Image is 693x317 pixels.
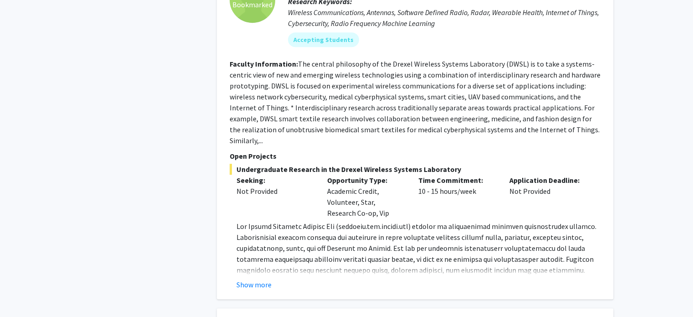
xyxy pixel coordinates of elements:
[236,279,272,290] button: Show more
[418,175,496,186] p: Time Commitment:
[230,59,298,68] b: Faculty Information:
[320,175,411,218] div: Academic Credit, Volunteer, Star, Research Co-op, Vip
[288,7,601,29] div: Wireless Communications, Antennas, Software Defined Radio, Radar, Wearable Health, Internet of Th...
[288,32,359,47] mat-chip: Accepting Students
[236,175,314,186] p: Seeking:
[509,175,587,186] p: Application Deadline:
[503,175,594,218] div: Not Provided
[411,175,503,218] div: 10 - 15 hours/week
[7,276,39,310] iframe: Chat
[236,186,314,197] div: Not Provided
[327,175,405,186] p: Opportunity Type:
[230,151,601,161] p: Open Projects
[230,59,601,145] fg-read-more: The central philosophy of the Drexel Wireless Systems Laboratory (DWSL) is to take a systems-cent...
[230,164,601,175] span: Undergraduate Research in the Drexel Wireless Systems Laboratory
